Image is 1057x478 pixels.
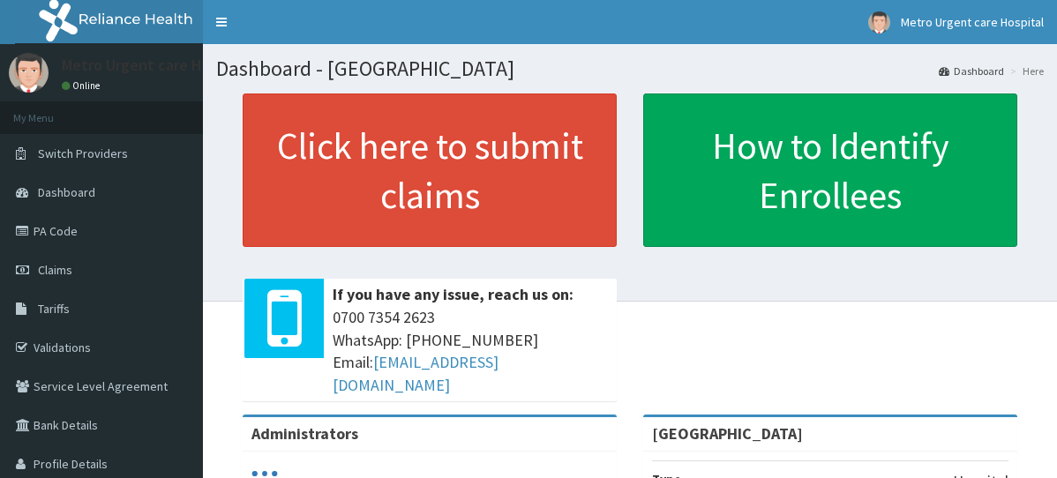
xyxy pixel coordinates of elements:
span: Tariffs [38,301,70,317]
img: User Image [9,53,49,93]
b: Administrators [251,423,358,444]
b: If you have any issue, reach us on: [333,284,573,304]
strong: [GEOGRAPHIC_DATA] [652,423,803,444]
a: Click here to submit claims [243,93,617,247]
li: Here [1006,63,1044,78]
a: [EMAIL_ADDRESS][DOMAIN_NAME] [333,352,499,395]
a: Dashboard [939,63,1004,78]
span: Dashboard [38,184,95,200]
img: User Image [868,11,890,34]
a: Online [62,79,104,92]
span: 0700 7354 2623 WhatsApp: [PHONE_NUMBER] Email: [333,306,608,397]
span: Claims [38,262,72,278]
a: How to Identify Enrollees [643,93,1017,247]
p: Metro Urgent care Hospital [62,57,250,73]
h1: Dashboard - [GEOGRAPHIC_DATA] [216,57,1044,80]
span: Metro Urgent care Hospital [901,14,1044,30]
span: Switch Providers [38,146,128,161]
